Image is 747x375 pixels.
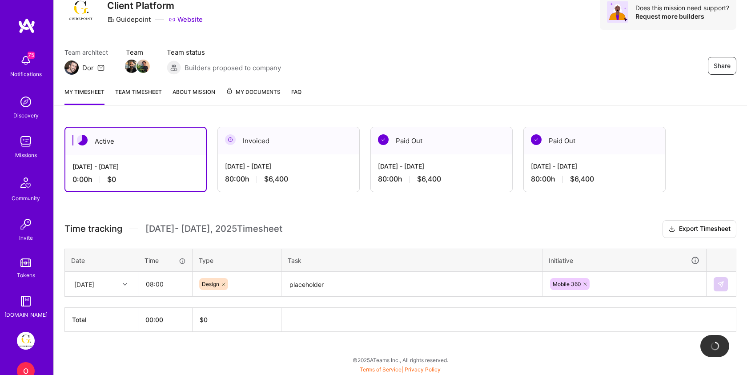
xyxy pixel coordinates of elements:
div: [DATE] - [DATE] [72,162,199,171]
div: Notifications [10,69,42,79]
a: Privacy Policy [405,366,441,373]
img: Community [15,172,36,194]
span: Share [714,61,731,70]
span: Builders proposed to company [185,63,281,73]
img: Paid Out [531,134,542,145]
i: icon Download [668,225,675,234]
th: Total [65,308,138,332]
div: 0:00 h [72,175,199,184]
a: Terms of Service [360,366,402,373]
span: Design [202,281,219,287]
input: HH:MM [139,272,192,296]
img: bell [17,52,35,69]
a: FAQ [291,87,301,105]
th: 00:00 [138,308,193,332]
img: Guidepoint: Client Platform [17,332,35,350]
img: loading [710,342,719,351]
a: Team Member Avatar [126,59,137,74]
img: Team Member Avatar [137,60,150,73]
div: © 2025 ATeams Inc., All rights reserved. [53,349,747,371]
button: Export Timesheet [663,220,736,238]
span: Team [126,48,149,57]
div: Community [12,194,40,203]
i: icon Chevron [123,282,127,286]
div: Invite [19,233,33,242]
div: [DATE] - [DATE] [531,161,658,171]
span: | [360,366,441,373]
img: Invite [17,215,35,233]
a: Website [169,15,203,24]
span: Time tracking [64,223,122,234]
div: Missions [15,150,37,160]
span: $6,400 [417,174,441,184]
div: Paid Out [524,127,665,154]
div: null [714,277,729,291]
textarea: placeholder [282,273,541,296]
a: About Mission [173,87,215,105]
div: [DOMAIN_NAME] [4,310,48,319]
button: Share [708,57,736,75]
img: Avatar [607,1,628,23]
div: Invoiced [218,127,359,154]
img: Builders proposed to company [167,60,181,75]
span: Team status [167,48,281,57]
a: My timesheet [64,87,104,105]
img: Submit [717,281,724,288]
img: guide book [17,292,35,310]
div: 80:00 h [378,174,505,184]
a: My Documents [226,87,281,105]
img: Team Architect [64,60,79,75]
div: 80:00 h [531,174,658,184]
img: discovery [17,93,35,111]
img: tokens [20,258,31,267]
img: Paid Out [378,134,389,145]
div: 80:00 h [225,174,352,184]
span: [DATE] - [DATE] , 2025 Timesheet [145,223,282,234]
div: [DATE] - [DATE] [378,161,505,171]
div: [DATE] [74,279,94,289]
a: Team Member Avatar [137,59,149,74]
div: Guidepoint [107,15,151,24]
img: logo [18,18,36,34]
div: Does this mission need support? [635,4,729,12]
div: Initiative [549,255,700,266]
i: icon Mail [97,64,104,71]
span: $6,400 [264,174,288,184]
img: Active [77,135,88,145]
span: $ 0 [200,316,208,323]
img: Team Member Avatar [125,60,138,73]
th: Type [193,249,281,272]
span: Mobile 360 [553,281,581,287]
span: $6,400 [570,174,594,184]
th: Date [65,249,138,272]
img: Invoiced [225,134,236,145]
img: teamwork [17,133,35,150]
div: [DATE] - [DATE] [225,161,352,171]
div: Time [145,256,186,265]
div: Dor [82,63,94,73]
th: Task [281,249,542,272]
div: Active [65,128,206,155]
div: Request more builders [635,12,729,20]
a: Team timesheet [115,87,162,105]
i: icon CompanyGray [107,16,114,23]
span: My Documents [226,87,281,97]
div: Discovery [13,111,39,120]
span: Team architect [64,48,108,57]
span: 75 [28,52,35,59]
a: Guidepoint: Client Platform [15,332,37,350]
div: Paid Out [371,127,512,154]
div: Tokens [17,270,35,280]
span: $0 [107,175,116,184]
